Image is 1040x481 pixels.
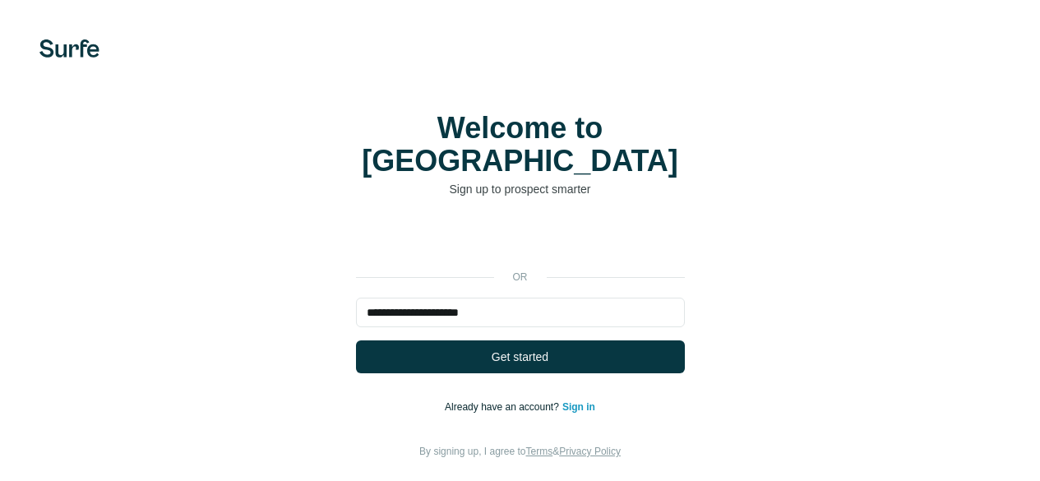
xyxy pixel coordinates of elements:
p: or [494,270,547,284]
a: Sign in [562,401,595,413]
button: Get started [356,340,685,373]
p: Sign up to prospect smarter [356,181,685,197]
span: Get started [492,349,548,365]
span: By signing up, I agree to & [419,446,621,457]
a: Privacy Policy [559,446,621,457]
iframe: Sign in with Google Button [348,222,693,258]
span: Already have an account? [445,401,562,413]
img: Surfe's logo [39,39,99,58]
h1: Welcome to [GEOGRAPHIC_DATA] [356,112,685,178]
a: Terms [526,446,553,457]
